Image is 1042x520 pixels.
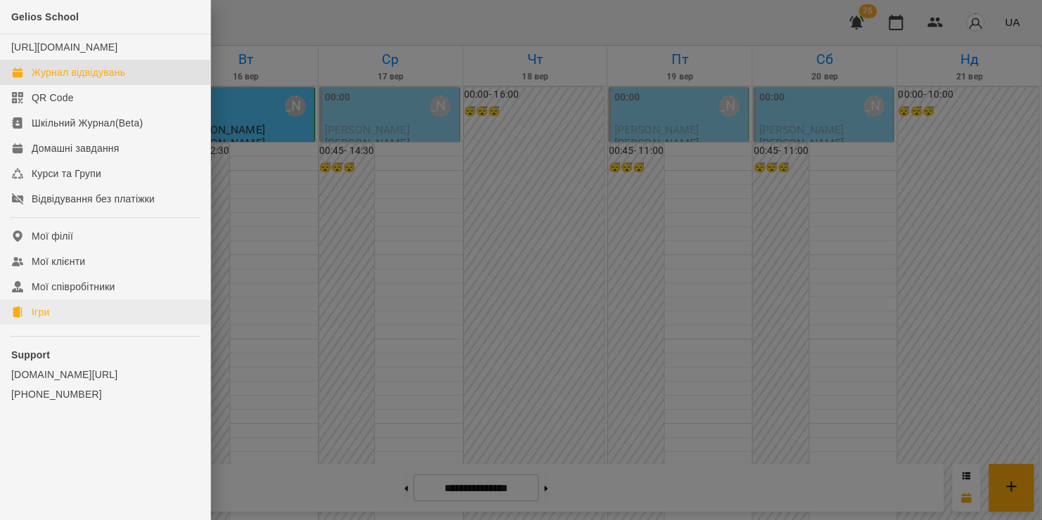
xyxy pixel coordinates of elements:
div: Мої клієнти [32,254,85,268]
div: Домашні завдання [32,141,119,155]
div: Журнал відвідувань [32,65,125,79]
a: [PHONE_NUMBER] [11,387,199,401]
div: QR Code [32,91,74,105]
div: Ігри [32,305,49,319]
a: [URL][DOMAIN_NAME] [11,41,117,53]
div: Курси та Групи [32,167,101,181]
div: Мої філії [32,229,73,243]
span: Gelios School [11,11,79,22]
div: Відвідування без платіжки [32,192,155,206]
div: Шкільний Журнал(Beta) [32,116,143,130]
p: Support [11,348,199,362]
div: Мої співробітники [32,280,115,294]
a: [DOMAIN_NAME][URL] [11,368,199,382]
